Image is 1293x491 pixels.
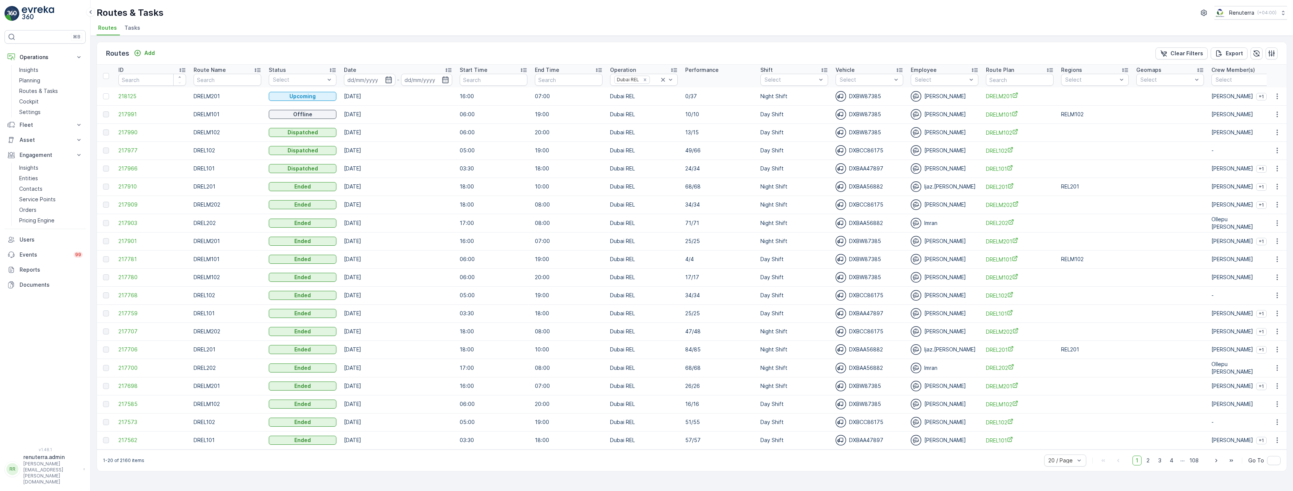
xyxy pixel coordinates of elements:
[118,129,186,136] a: 217990
[681,250,757,268] td: 4/4
[531,214,606,232] td: 08:00
[190,178,265,196] td: DREL201
[294,219,311,227] p: Ended
[1155,47,1208,59] button: Clear Filters
[16,184,86,194] a: Contacts
[681,178,757,196] td: 68/68
[190,286,265,304] td: DREL102
[836,181,846,192] img: svg%3e
[911,290,921,301] img: svg%3e
[681,123,757,141] td: 13/15
[340,232,456,250] td: [DATE]
[20,236,83,243] p: Users
[757,377,832,395] td: Night Shift
[118,147,186,154] span: 217977
[190,196,265,214] td: DRELM202
[911,326,921,337] img: svg%3e
[456,268,531,286] td: 06:00
[456,250,531,268] td: 06:00
[340,268,456,286] td: [DATE]
[294,328,311,335] p: Ended
[911,181,921,192] img: svg%3e
[456,232,531,250] td: 16:00
[986,292,1054,299] a: DREL102
[118,74,186,86] input: Search
[1211,47,1248,59] button: Export
[757,250,832,268] td: Day Shift
[5,132,86,147] button: Asset
[606,359,681,377] td: Dubai REL
[190,214,265,232] td: DREL202
[5,147,86,163] button: Engagement
[681,232,757,250] td: 25/25
[911,199,921,210] img: svg%3e
[531,196,606,214] td: 08:00
[531,286,606,304] td: 19:00
[836,363,846,373] img: svg%3e
[757,341,832,359] td: Night Shift
[606,214,681,232] td: Dubai REL
[911,363,921,373] img: svg%3e
[911,218,921,228] img: svg%3e
[606,87,681,105] td: Dubai REL
[456,214,531,232] td: 17:00
[340,322,456,341] td: [DATE]
[911,381,921,391] img: svg%3e
[757,286,832,304] td: Day Shift
[986,92,1054,100] span: DRELM201
[294,183,311,190] p: Ended
[681,160,757,178] td: 24/34
[681,105,757,123] td: 10/10
[19,185,42,193] p: Contacts
[836,218,846,228] img: svg%3e
[190,304,265,322] td: DREL101
[118,201,186,208] span: 217909
[986,255,1054,263] span: DRELM101
[757,105,832,123] td: Day Shift
[456,87,531,105] td: 16:00
[911,254,921,265] img: svg%3e
[20,121,71,129] p: Fleet
[836,236,846,246] img: svg%3e
[340,123,456,141] td: [DATE]
[757,322,832,341] td: Night Shift
[986,147,1054,155] span: DREL102
[1257,10,1276,16] p: ( +04:00 )
[19,77,40,84] p: Planning
[911,236,921,246] img: svg%3e
[836,290,846,301] img: svg%3e
[190,160,265,178] td: DREL101
[531,268,606,286] td: 20:00
[118,111,186,118] span: 217991
[531,160,606,178] td: 18:00
[16,194,86,205] a: Service Points
[16,205,86,215] a: Orders
[606,232,681,250] td: Dubai REL
[118,292,186,299] a: 217768
[340,250,456,268] td: [DATE]
[606,250,681,268] td: Dubai REL
[340,196,456,214] td: [DATE]
[340,141,456,160] td: [DATE]
[294,310,311,317] p: Ended
[5,277,86,292] a: Documents
[986,382,1054,390] a: DRELM201
[340,178,456,196] td: [DATE]
[986,111,1054,119] a: DRELM101
[911,272,921,283] img: svg%3e
[1214,6,1287,20] button: Renuterra(+04:00)
[836,109,846,120] img: svg%3e
[986,129,1054,137] a: DRELM102
[340,160,456,178] td: [DATE]
[606,141,681,160] td: Dubai REL
[986,310,1054,318] span: DREL101
[836,344,846,355] img: svg%3e
[294,382,311,390] p: Ended
[294,274,311,281] p: Ended
[340,214,456,232] td: [DATE]
[911,145,921,156] img: svg%3e
[340,359,456,377] td: [DATE]
[681,304,757,322] td: 25/25
[20,136,71,144] p: Asset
